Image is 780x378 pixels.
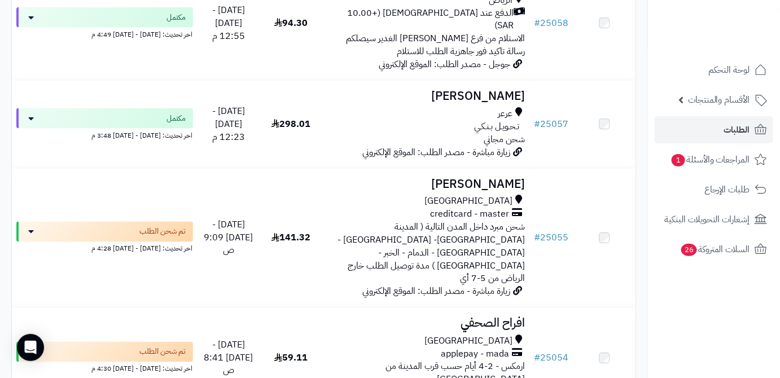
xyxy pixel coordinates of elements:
[17,334,44,361] div: Open Intercom Messenger
[671,153,686,166] span: 1
[140,226,186,238] span: تم شحن الطلب
[534,231,569,245] a: #25055
[271,117,310,131] span: 298.01
[724,122,750,138] span: الطلبات
[655,56,773,83] a: لوحة التحكم
[167,12,186,23] span: مكتمل
[441,348,510,361] span: applepay - mada
[655,236,773,263] a: السلات المتروكة26
[16,28,193,39] div: اخر تحديث: [DATE] - [DATE] 4:49 م
[379,58,511,71] span: جوجل - مصدر الطلب: الموقع الإلكتروني
[167,113,186,124] span: مكتمل
[681,243,698,256] span: 26
[16,129,193,140] div: اخر تحديث: [DATE] - [DATE] 3:48 م
[212,104,245,144] span: [DATE] - [DATE] 12:23 م
[204,339,253,378] span: [DATE] - [DATE] 8:41 ص
[708,62,750,78] span: لوحة التحكم
[271,231,310,245] span: 141.32
[140,346,186,358] span: تم شحن الطلب
[655,116,773,143] a: الطلبات
[534,231,541,245] span: #
[425,195,513,208] span: [GEOGRAPHIC_DATA]
[534,351,541,365] span: #
[338,221,525,285] span: شحن مبرد داخل المدن التالية ( المدينة [GEOGRAPHIC_DATA]- [GEOGRAPHIC_DATA] - [GEOGRAPHIC_DATA] - ...
[534,351,569,365] a: #25054
[704,182,750,197] span: طلبات الإرجاع
[327,178,525,191] h3: [PERSON_NAME]
[534,16,569,30] a: #25058
[327,7,514,33] span: الدفع عند [DEMOGRAPHIC_DATA] (+10.00 SAR)
[655,176,773,203] a: طلبات الإرجاع
[16,242,193,254] div: اخر تحديث: [DATE] - [DATE] 4:28 م
[363,146,511,159] span: زيارة مباشرة - مصدر الطلب: الموقع الإلكتروني
[431,208,510,221] span: creditcard - master
[212,3,245,43] span: [DATE] - [DATE] 12:55 م
[498,107,513,120] span: عرعر
[655,146,773,173] a: المراجعات والأسئلة1
[680,241,750,257] span: السلات المتروكة
[688,92,750,108] span: الأقسام والمنتجات
[425,335,513,348] span: [GEOGRAPHIC_DATA]
[475,120,520,133] span: تـحـويـل بـنـكـي
[703,20,769,43] img: logo-2.png
[655,206,773,233] a: إشعارات التحويلات البنكية
[664,212,750,227] span: إشعارات التحويلات البنكية
[534,16,541,30] span: #
[534,117,541,131] span: #
[347,32,525,58] span: الاستلام من فرع [PERSON_NAME] الغدير سيصلكم رسالة تاكيد فور جاهزية الطلب للاستلام
[671,152,750,168] span: المراجعات والأسئلة
[16,362,193,374] div: اخر تحديث: [DATE] - [DATE] 4:30 م
[484,133,525,146] span: شحن مجاني
[274,351,308,365] span: 59.11
[327,90,525,103] h3: [PERSON_NAME]
[204,218,253,258] span: [DATE] - [DATE] 9:09 ص
[327,317,525,330] h3: افراح الصحفي
[534,117,569,131] a: #25057
[363,285,511,298] span: زيارة مباشرة - مصدر الطلب: الموقع الإلكتروني
[274,16,308,30] span: 94.30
